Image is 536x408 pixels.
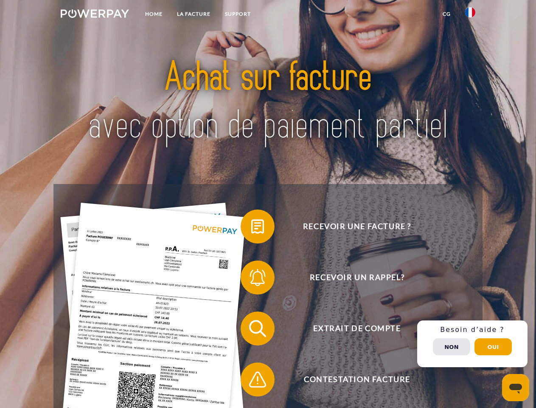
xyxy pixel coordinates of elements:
img: qb_bell.svg [247,267,268,288]
iframe: Bouton de lancement de la fenêtre de messagerie [502,374,529,401]
button: Oui [474,338,512,355]
img: qb_search.svg [247,318,268,339]
button: Extrait de compte [241,312,461,346]
a: CG [435,6,458,22]
div: Schnellhilfe [417,320,528,367]
span: Recevoir un rappel? [253,261,461,295]
img: fr [465,7,475,17]
button: Recevoir une facture ? [241,210,461,244]
img: logo-powerpay-white.svg [61,9,129,18]
img: title-powerpay_fr.svg [81,41,455,163]
span: Recevoir une facture ? [253,210,461,244]
a: Home [138,6,170,22]
h3: Besoin d’aide ? [422,326,522,334]
button: Non [433,338,470,355]
img: qb_warning.svg [247,369,268,390]
span: Extrait de compte [253,312,461,346]
a: Support [218,6,258,22]
button: Recevoir un rappel? [241,261,461,295]
a: LA FACTURE [170,6,218,22]
img: qb_bill.svg [247,216,268,237]
span: Contestation Facture [253,363,461,397]
button: Contestation Facture [241,363,461,397]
